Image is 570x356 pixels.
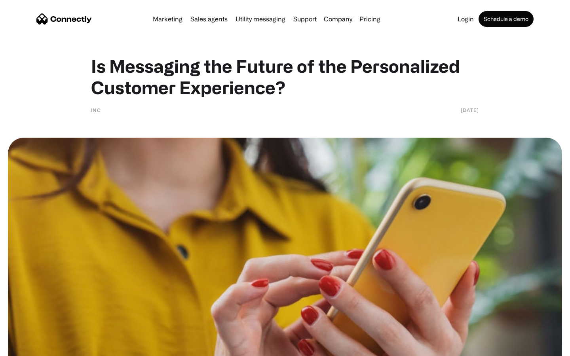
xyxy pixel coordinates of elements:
[290,16,320,22] a: Support
[356,16,384,22] a: Pricing
[16,342,47,353] ul: Language list
[187,16,231,22] a: Sales agents
[232,16,289,22] a: Utility messaging
[91,55,479,98] h1: Is Messaging the Future of the Personalized Customer Experience?
[454,16,477,22] a: Login
[461,106,479,114] div: [DATE]
[324,13,352,25] div: Company
[8,342,47,353] aside: Language selected: English
[91,106,101,114] div: Inc
[479,11,534,27] a: Schedule a demo
[150,16,186,22] a: Marketing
